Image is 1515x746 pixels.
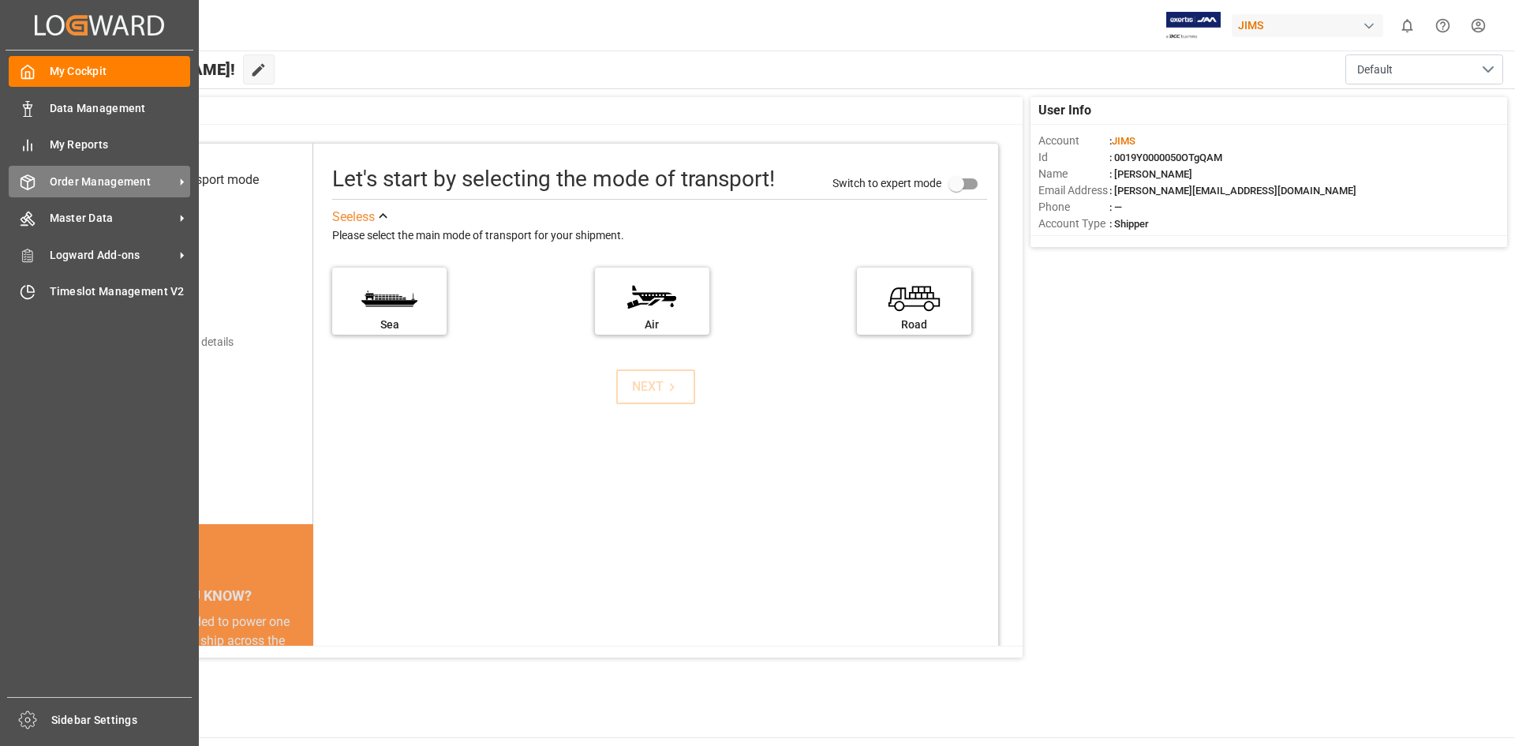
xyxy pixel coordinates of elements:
[1038,149,1109,166] span: Id
[603,317,701,333] div: Air
[104,613,294,726] div: The energy needed to power one large container ship across the ocean in a single day is the same ...
[9,129,190,160] a: My Reports
[1345,54,1503,84] button: open menu
[51,712,193,729] span: Sidebar Settings
[50,247,174,264] span: Logward Add-ons
[50,210,174,227] span: Master Data
[332,227,987,246] div: Please select the main mode of transport for your shipment.
[50,137,191,153] span: My Reports
[1109,168,1192,180] span: : [PERSON_NAME]
[9,276,190,307] a: Timeslot Management V2
[1166,12,1221,39] img: Exertis%20JAM%20-%20Email%20Logo.jpg_1722504956.jpg
[50,63,191,80] span: My Cockpit
[1038,182,1109,199] span: Email Address
[50,174,174,190] span: Order Management
[1112,135,1135,147] span: JIMS
[1357,62,1393,78] span: Default
[1038,133,1109,149] span: Account
[616,369,695,404] button: NEXT
[9,92,190,123] a: Data Management
[1109,185,1356,197] span: : [PERSON_NAME][EMAIL_ADDRESS][DOMAIN_NAME]
[1109,201,1122,213] span: : —
[632,377,680,396] div: NEXT
[332,163,775,196] div: Let's start by selecting the mode of transport!
[291,613,313,745] button: next slide / item
[340,317,439,333] div: Sea
[1038,101,1091,120] span: User Info
[865,317,963,333] div: Road
[832,176,941,189] span: Switch to expert mode
[1109,152,1222,163] span: : 0019Y0000050OTgQAM
[65,54,235,84] span: Hello [PERSON_NAME]!
[1038,199,1109,216] span: Phone
[1109,135,1135,147] span: :
[50,100,191,117] span: Data Management
[50,283,191,300] span: Timeslot Management V2
[1038,166,1109,182] span: Name
[332,208,375,227] div: See less
[1038,216,1109,232] span: Account Type
[1109,218,1149,230] span: : Shipper
[85,579,313,613] div: DID YOU KNOW?
[9,56,190,87] a: My Cockpit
